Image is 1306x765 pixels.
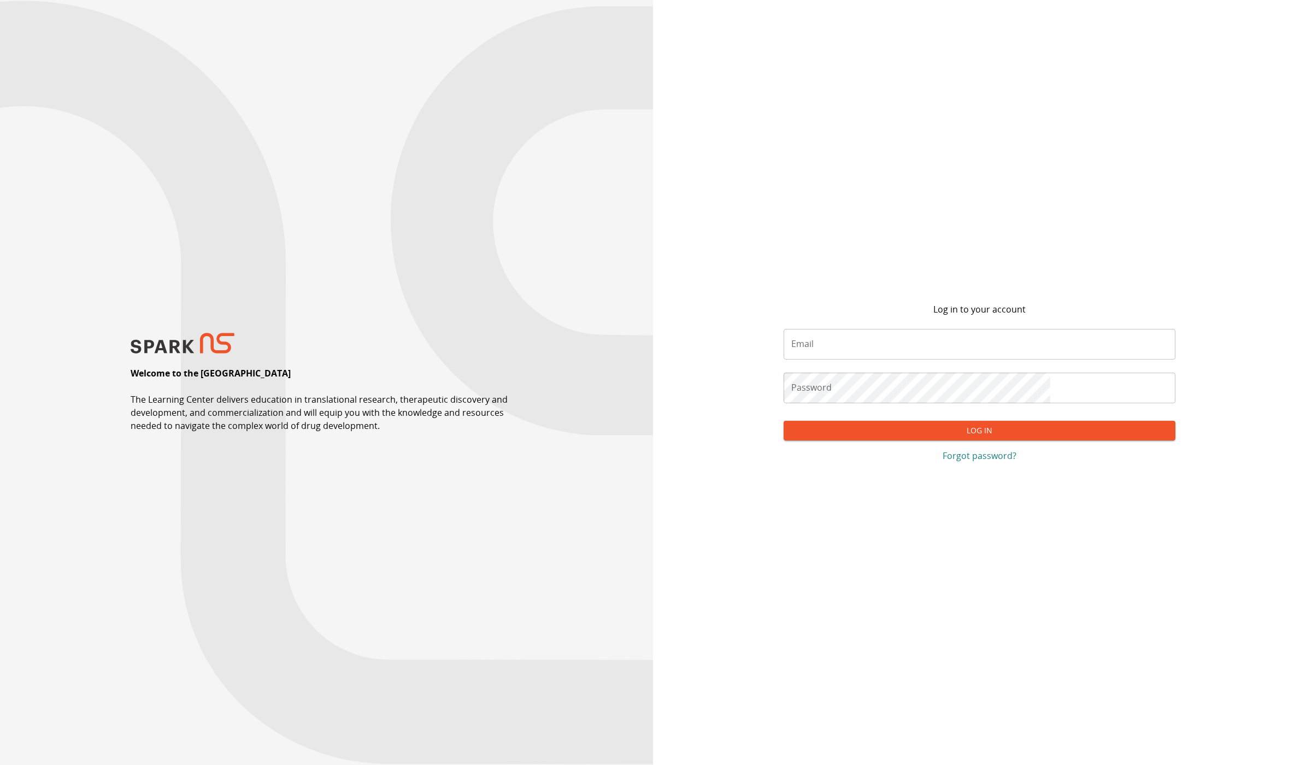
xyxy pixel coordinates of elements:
[784,449,1175,462] a: Forgot password?
[131,333,234,354] img: SPARK NS
[933,303,1026,316] p: Log in to your account
[131,367,291,380] p: Welcome to the [GEOGRAPHIC_DATA]
[131,393,522,432] p: The Learning Center delivers education in translational research, therapeutic discovery and devel...
[784,421,1175,441] button: Log In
